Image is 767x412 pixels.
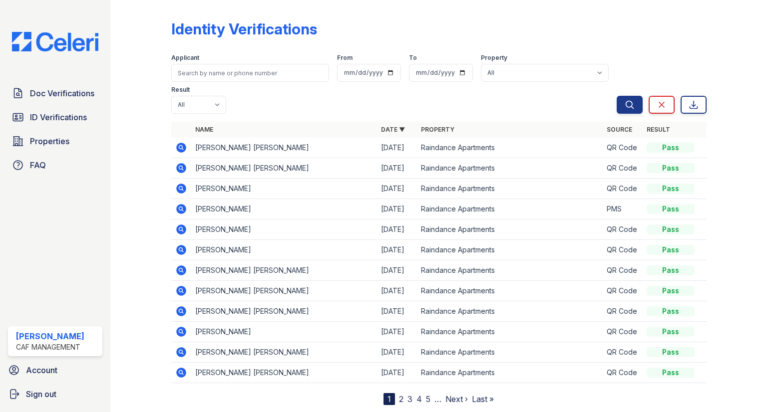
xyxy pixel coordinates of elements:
td: Raindance Apartments [417,138,603,158]
a: Date ▼ [381,126,405,133]
td: [PERSON_NAME] [191,199,377,219]
td: [PERSON_NAME] [PERSON_NAME] [191,342,377,363]
a: Next › [445,394,468,404]
td: [PERSON_NAME] [191,240,377,260]
div: Pass [647,245,695,255]
div: Pass [647,224,695,234]
td: QR Code [603,240,643,260]
td: [DATE] [377,240,417,260]
div: Pass [647,204,695,214]
td: [DATE] [377,342,417,363]
td: QR Code [603,342,643,363]
div: Pass [647,347,695,357]
input: Search by name or phone number [171,64,329,82]
td: [PERSON_NAME] [191,179,377,199]
td: QR Code [603,301,643,322]
label: Result [171,86,190,94]
label: Property [481,54,507,62]
a: Account [4,360,106,380]
span: Doc Verifications [30,87,94,99]
div: Pass [647,265,695,275]
a: FAQ [8,155,102,175]
td: [DATE] [377,322,417,342]
td: [DATE] [377,219,417,240]
td: QR Code [603,219,643,240]
img: CE_Logo_Blue-a8612792a0a2168367f1c8372b55b34899dd931a85d93a1a3d3e32e68fde9ad4.png [4,32,106,51]
td: Raindance Apartments [417,179,603,199]
td: [DATE] [377,363,417,383]
div: [PERSON_NAME] [16,330,84,342]
td: Raindance Apartments [417,281,603,301]
td: QR Code [603,158,643,179]
a: 3 [407,394,412,404]
td: QR Code [603,138,643,158]
a: ID Verifications [8,107,102,127]
span: ID Verifications [30,111,87,123]
div: Pass [647,184,695,194]
a: 2 [399,394,403,404]
td: [PERSON_NAME] [PERSON_NAME] [191,260,377,281]
div: Identity Verifications [171,20,317,38]
td: QR Code [603,322,643,342]
div: Pass [647,286,695,296]
td: [DATE] [377,199,417,219]
td: Raindance Apartments [417,240,603,260]
a: Sign out [4,384,106,404]
a: Properties [8,131,102,151]
td: [PERSON_NAME] [191,219,377,240]
td: Raindance Apartments [417,199,603,219]
td: [PERSON_NAME] [PERSON_NAME] [191,138,377,158]
span: … [434,393,441,405]
td: [PERSON_NAME] [PERSON_NAME] [191,281,377,301]
td: [PERSON_NAME] [191,322,377,342]
td: Raindance Apartments [417,260,603,281]
td: Raindance Apartments [417,363,603,383]
td: [DATE] [377,281,417,301]
td: [DATE] [377,260,417,281]
td: [DATE] [377,138,417,158]
div: Pass [647,327,695,337]
a: Result [647,126,670,133]
td: Raindance Apartments [417,219,603,240]
td: [PERSON_NAME] [PERSON_NAME] [191,158,377,179]
td: [DATE] [377,158,417,179]
label: From [337,54,353,62]
td: QR Code [603,363,643,383]
a: 5 [426,394,430,404]
a: Property [421,126,454,133]
td: [PERSON_NAME] [PERSON_NAME] [191,301,377,322]
td: [PERSON_NAME] [PERSON_NAME] [191,363,377,383]
div: CAF Management [16,342,84,352]
td: [DATE] [377,301,417,322]
div: 1 [383,393,395,405]
a: Doc Verifications [8,83,102,103]
td: QR Code [603,179,643,199]
label: Applicant [171,54,199,62]
div: Pass [647,163,695,173]
a: Last » [472,394,494,404]
td: PMS [603,199,643,219]
td: [DATE] [377,179,417,199]
label: To [409,54,417,62]
td: Raindance Apartments [417,301,603,322]
a: 4 [416,394,422,404]
span: Account [26,364,57,376]
td: Raindance Apartments [417,322,603,342]
td: Raindance Apartments [417,342,603,363]
span: Properties [30,135,69,147]
span: FAQ [30,159,46,171]
a: Source [607,126,632,133]
a: Name [195,126,213,133]
td: Raindance Apartments [417,158,603,179]
div: Pass [647,368,695,378]
div: Pass [647,143,695,153]
td: QR Code [603,281,643,301]
span: Sign out [26,388,56,400]
td: QR Code [603,260,643,281]
div: Pass [647,306,695,316]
